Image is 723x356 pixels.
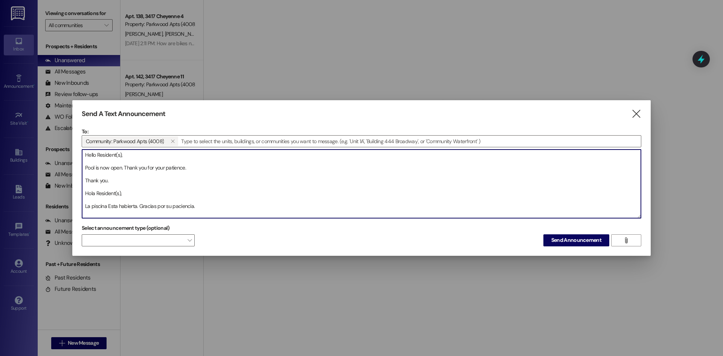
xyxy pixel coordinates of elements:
i:  [623,237,629,243]
input: Type to select the units, buildings, or communities you want to message. (e.g. 'Unit 1A', 'Buildi... [179,136,641,147]
label: Select announcement type (optional) [82,222,170,234]
i:  [171,138,175,144]
span: Send Announcement [551,236,601,244]
textarea: Hello Resident(s), Pool is now open. Thank you for your patience. Thank you. Hola Resident(s), La... [82,150,641,218]
h3: Send A Text Announcement [82,110,165,118]
i:  [631,110,641,118]
button: Community: Parkwood Apts (4008) [167,136,178,146]
button: Send Announcement [543,234,609,246]
p: To: [82,128,641,135]
span: Community: Parkwood Apts (4008) [86,136,164,146]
